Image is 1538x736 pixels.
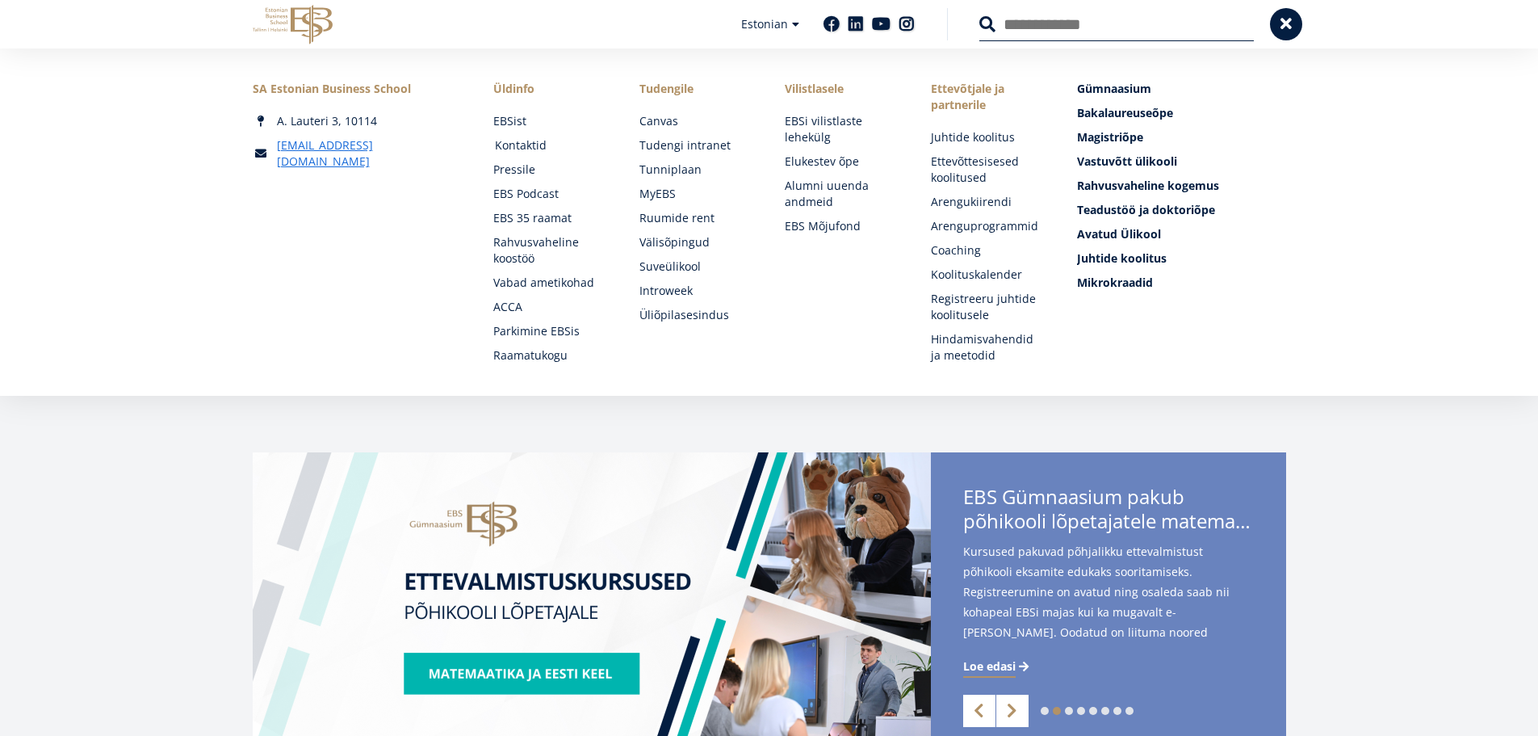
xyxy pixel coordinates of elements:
[1077,178,1285,194] a: Rahvusvaheline kogemus
[996,695,1029,727] a: Next
[639,210,753,226] a: Ruumide rent
[1125,707,1134,715] a: 8
[639,81,753,97] a: Tudengile
[1077,250,1285,267] a: Juhtide koolitus
[1077,129,1143,145] span: Magistriõpe
[253,113,461,129] div: A. Lauteri 3, 10114
[931,129,1045,145] a: Juhtide koolitus
[1089,707,1097,715] a: 5
[963,695,995,727] a: Previous
[1077,275,1285,291] a: Mikrokraadid
[931,218,1045,234] a: Arenguprogrammid
[931,242,1045,259] a: Coaching
[1113,707,1121,715] a: 7
[823,16,840,32] a: Facebook
[931,331,1045,364] a: Hindamisvahendid ja meetodid
[253,81,461,97] div: SA Estonian Business School
[493,162,607,178] a: Pressile
[639,307,753,323] a: Üliõpilasesindus
[639,186,753,202] a: MyEBS
[931,267,1045,283] a: Koolituskalender
[639,283,753,299] a: Introweek
[495,137,609,154] a: Kontaktid
[931,154,1045,186] a: Ettevõttesisesed koolitused
[848,16,864,32] a: Linkedin
[1077,178,1219,193] span: Rahvusvaheline kogemus
[1077,154,1285,170] a: Vastuvõtt ülikooli
[899,16,915,32] a: Instagram
[785,218,899,234] a: EBS Mõjufond
[1077,202,1285,218] a: Teadustöö ja doktoriõpe
[1077,226,1285,242] a: Avatud Ülikool
[963,658,1016,675] span: Loe edasi
[493,113,607,129] a: EBSist
[872,16,891,32] a: Youtube
[1077,81,1151,96] span: Gümnaasium
[931,81,1045,113] span: Ettevõtjale ja partnerile
[785,81,899,97] span: Vilistlasele
[785,154,899,170] a: Elukestev õpe
[1077,250,1167,266] span: Juhtide koolitus
[963,509,1254,533] span: põhikooli lõpetajatele matemaatika- ja eesti keele kursuseid
[1101,707,1109,715] a: 6
[639,259,753,275] a: Suveülikool
[493,234,607,267] a: Rahvusvaheline koostöö
[493,347,607,364] a: Raamatukogu
[1077,129,1285,145] a: Magistriõpe
[277,137,461,170] a: [EMAIL_ADDRESS][DOMAIN_NAME]
[963,658,1032,675] a: Loe edasi
[785,178,899,210] a: Alumni uuenda andmeid
[639,234,753,250] a: Välisõpingud
[1077,81,1285,97] a: Gümnaasium
[1077,202,1215,217] span: Teadustöö ja doktoriõpe
[1077,105,1173,120] span: Bakalaureuseõpe
[1077,105,1285,121] a: Bakalaureuseõpe
[1041,707,1049,715] a: 1
[963,485,1254,538] span: EBS Gümnaasium pakub
[1077,707,1085,715] a: 4
[1053,707,1061,715] a: 2
[639,137,753,154] a: Tudengi intranet
[493,81,607,97] span: Üldinfo
[493,275,607,291] a: Vabad ametikohad
[963,541,1254,668] span: Kursused pakuvad põhjalikku ettevalmistust põhikooli eksamite edukaks sooritamiseks. Registreerum...
[493,299,607,315] a: ACCA
[1077,275,1153,290] span: Mikrokraadid
[931,291,1045,323] a: Registreeru juhtide koolitusele
[639,113,753,129] a: Canvas
[639,162,753,178] a: Tunniplaan
[493,186,607,202] a: EBS Podcast
[1065,707,1073,715] a: 3
[1077,226,1161,242] span: Avatud Ülikool
[785,113,899,145] a: EBSi vilistlaste lehekülg
[493,323,607,339] a: Parkimine EBSis
[1077,154,1177,169] span: Vastuvõtt ülikooli
[493,210,607,226] a: EBS 35 raamat
[931,194,1045,210] a: Arengukiirendi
